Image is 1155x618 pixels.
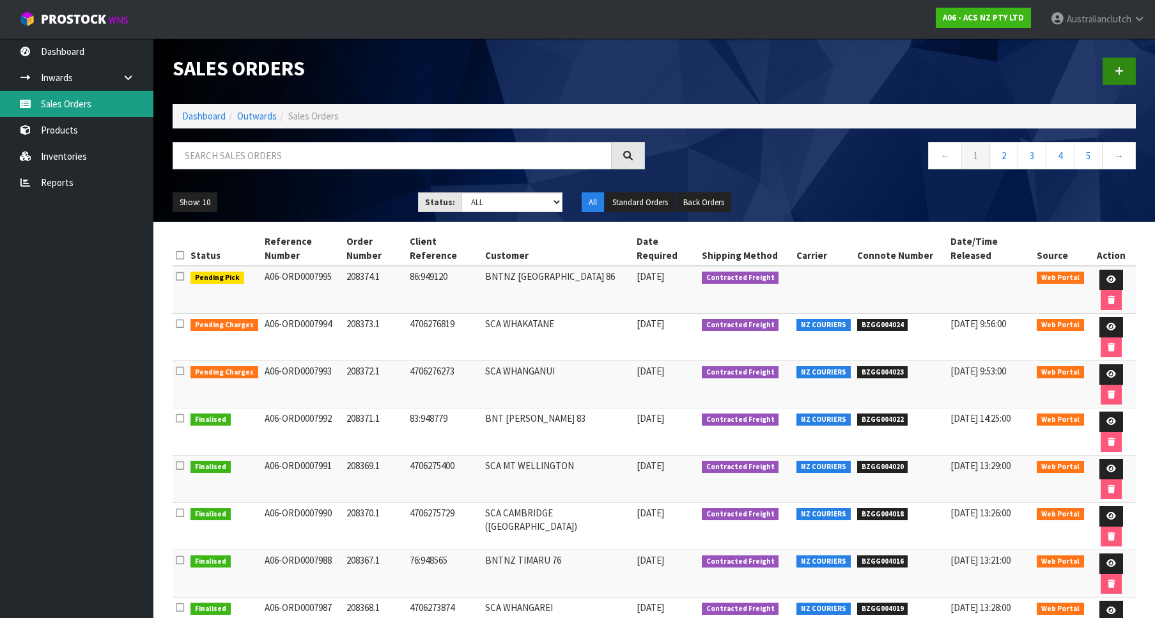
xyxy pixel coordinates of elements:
[857,413,908,426] span: BZGG004022
[950,507,1011,519] span: [DATE] 13:26:00
[637,460,664,472] span: [DATE]
[950,601,1011,614] span: [DATE] 13:28:00
[676,192,731,213] button: Back Orders
[854,231,948,266] th: Connote Number
[989,142,1018,169] a: 2
[261,266,344,314] td: A06-ORD0007995
[482,231,633,266] th: Customer
[793,231,854,266] th: Carrier
[407,314,482,361] td: 4706276819
[950,412,1011,424] span: [DATE] 14:25:00
[857,508,908,521] span: BZGG004018
[482,503,633,550] td: SCA CAMBRIDGE ([GEOGRAPHIC_DATA])
[637,270,664,282] span: [DATE]
[947,231,1034,266] th: Date/Time Released
[1067,13,1131,25] span: Australianclutch
[1074,142,1103,169] a: 5
[343,408,406,456] td: 208371.1
[1037,555,1084,568] span: Web Portal
[343,503,406,550] td: 208370.1
[702,508,779,521] span: Contracted Freight
[796,319,851,332] span: NZ COURIERS
[343,314,406,361] td: 208373.1
[190,272,244,284] span: Pending Pick
[950,365,1006,377] span: [DATE] 9:53:00
[1037,603,1084,615] span: Web Portal
[796,555,851,568] span: NZ COURIERS
[796,461,851,474] span: NZ COURIERS
[182,110,226,122] a: Dashboard
[482,408,633,456] td: BNT [PERSON_NAME] 83
[343,456,406,503] td: 208369.1
[109,14,128,26] small: WMS
[173,142,612,169] input: Search sales orders
[796,508,851,521] span: NZ COURIERS
[1037,319,1084,332] span: Web Portal
[425,197,455,208] strong: Status:
[407,231,482,266] th: Client Reference
[637,318,664,330] span: [DATE]
[1037,461,1084,474] span: Web Portal
[482,361,633,408] td: SCA WHANGANUI
[173,192,217,213] button: Show: 10
[950,460,1011,472] span: [DATE] 13:29:00
[261,456,344,503] td: A06-ORD0007991
[343,231,406,266] th: Order Number
[796,366,851,379] span: NZ COURIERS
[637,507,664,519] span: [DATE]
[41,11,106,27] span: ProStock
[343,361,406,408] td: 208372.1
[343,550,406,598] td: 208367.1
[857,603,908,615] span: BZGG004019
[190,508,231,521] span: Finalised
[343,266,406,314] td: 208374.1
[1018,142,1046,169] a: 3
[190,366,258,379] span: Pending Charges
[173,58,645,80] h1: Sales Orders
[261,550,344,598] td: A06-ORD0007988
[187,231,261,266] th: Status
[1034,231,1087,266] th: Source
[582,192,604,213] button: All
[702,461,779,474] span: Contracted Freight
[482,266,633,314] td: BNTNZ [GEOGRAPHIC_DATA] 86
[190,603,231,615] span: Finalised
[1037,272,1084,284] span: Web Portal
[261,503,344,550] td: A06-ORD0007990
[857,366,908,379] span: BZGG004023
[950,554,1011,566] span: [DATE] 13:21:00
[19,11,35,27] img: cube-alt.png
[699,231,794,266] th: Shipping Method
[637,365,664,377] span: [DATE]
[1037,508,1084,521] span: Web Portal
[1087,231,1136,266] th: Action
[482,456,633,503] td: SCA MT WELLINGTON
[702,319,779,332] span: Contracted Freight
[482,550,633,598] td: BNTNZ TIMARU 76
[702,413,779,426] span: Contracted Freight
[407,266,482,314] td: 86:949120
[190,461,231,474] span: Finalised
[190,413,231,426] span: Finalised
[261,361,344,408] td: A06-ORD0007993
[1046,142,1074,169] a: 4
[1102,142,1136,169] a: →
[261,231,344,266] th: Reference Number
[928,142,962,169] a: ←
[857,555,908,568] span: BZGG004016
[407,503,482,550] td: 4706275729
[796,413,851,426] span: NZ COURIERS
[637,412,664,424] span: [DATE]
[796,603,851,615] span: NZ COURIERS
[261,314,344,361] td: A06-ORD0007994
[1037,366,1084,379] span: Web Portal
[702,603,779,615] span: Contracted Freight
[407,456,482,503] td: 4706275400
[261,408,344,456] td: A06-ORD0007992
[190,319,258,332] span: Pending Charges
[633,231,699,266] th: Date Required
[961,142,990,169] a: 1
[950,318,1006,330] span: [DATE] 9:56:00
[407,361,482,408] td: 4706276273
[605,192,675,213] button: Standard Orders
